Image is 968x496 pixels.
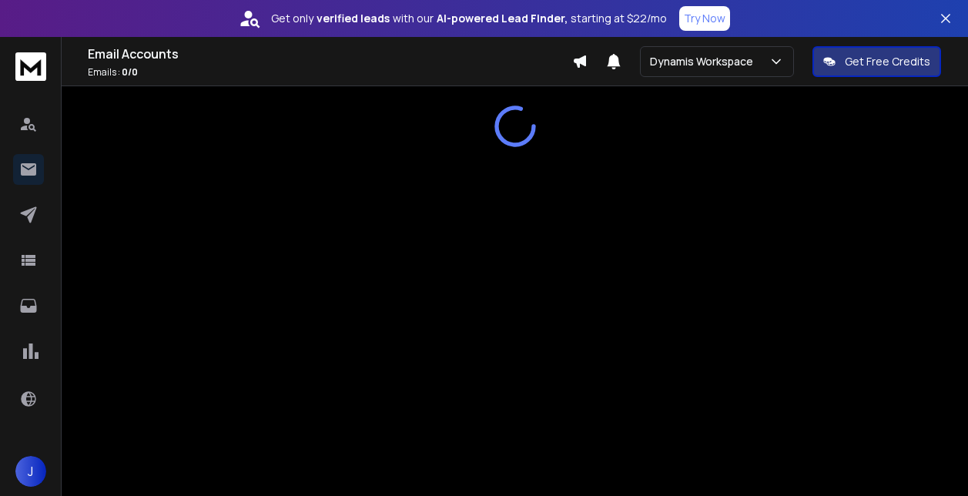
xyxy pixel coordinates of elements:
[88,66,572,79] p: Emails :
[437,11,568,26] strong: AI-powered Lead Finder,
[650,54,759,69] p: Dynamis Workspace
[15,52,46,81] img: logo
[845,54,930,69] p: Get Free Credits
[15,456,46,487] button: J
[679,6,730,31] button: Try Now
[122,65,138,79] span: 0 / 0
[812,46,941,77] button: Get Free Credits
[684,11,725,26] p: Try Now
[88,45,572,63] h1: Email Accounts
[317,11,390,26] strong: verified leads
[271,11,667,26] p: Get only with our starting at $22/mo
